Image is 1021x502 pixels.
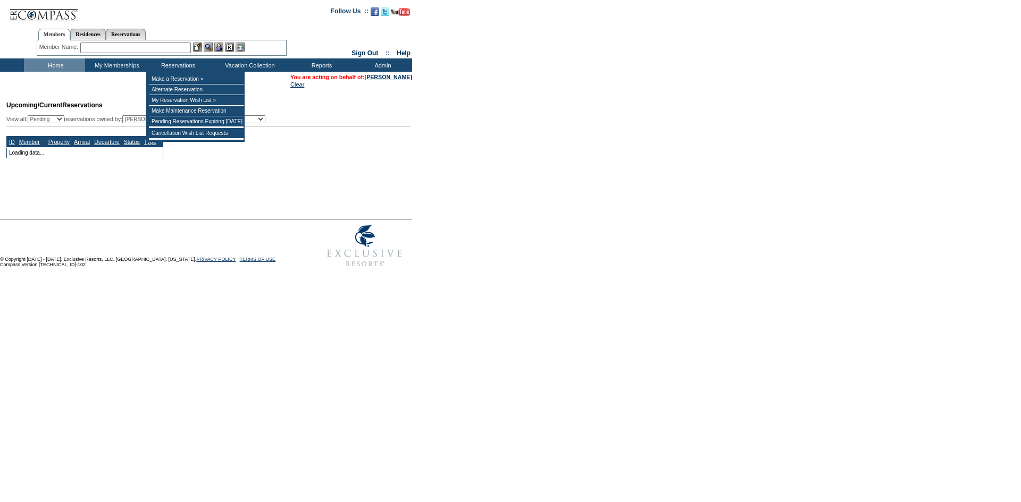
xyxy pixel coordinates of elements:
[214,42,223,52] img: Impersonate
[6,101,103,109] span: Reservations
[149,84,244,95] td: Alternate Reservation
[351,58,412,72] td: Admin
[39,42,80,52] div: Member Name:
[193,42,202,52] img: b_edit.gif
[397,49,411,57] a: Help
[290,81,304,88] a: Clear
[391,11,410,17] a: Subscribe to our YouTube Channel
[236,42,245,52] img: b_calculator.gif
[331,6,369,19] td: Follow Us ::
[317,219,412,273] img: Exclusive Resorts
[381,11,389,17] a: Follow us on Twitter
[6,101,62,109] span: Upcoming/Current
[74,139,90,145] a: Arrival
[225,42,234,52] img: Reservations
[371,7,379,16] img: Become our fan on Facebook
[207,58,290,72] td: Vacation Collection
[144,139,156,145] a: Type
[124,139,140,145] a: Status
[19,139,40,145] a: Member
[9,139,15,145] a: ID
[391,8,410,16] img: Subscribe to our YouTube Channel
[386,49,390,57] span: ::
[149,128,244,139] td: Cancellation Wish List Requests
[24,58,85,72] td: Home
[365,74,412,80] a: [PERSON_NAME]
[149,95,244,106] td: My Reservation Wish List »
[48,139,70,145] a: Property
[94,139,119,145] a: Departure
[106,29,146,40] a: Reservations
[290,74,412,80] span: You are acting on behalf of:
[146,58,207,72] td: Reservations
[6,115,270,123] div: View all: reservations owned by:
[149,74,244,84] td: Make a Reservation »
[85,58,146,72] td: My Memberships
[204,42,213,52] img: View
[352,49,378,57] a: Sign Out
[290,58,351,72] td: Reports
[381,7,389,16] img: Follow us on Twitter
[7,147,163,158] td: Loading data...
[149,116,244,127] td: Pending Reservations Expiring [DATE]
[196,257,236,262] a: PRIVACY POLICY
[371,11,379,17] a: Become our fan on Facebook
[149,106,244,116] td: Make Maintenance Reservation
[70,29,106,40] a: Residences
[38,29,71,40] a: Members
[240,257,276,262] a: TERMS OF USE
